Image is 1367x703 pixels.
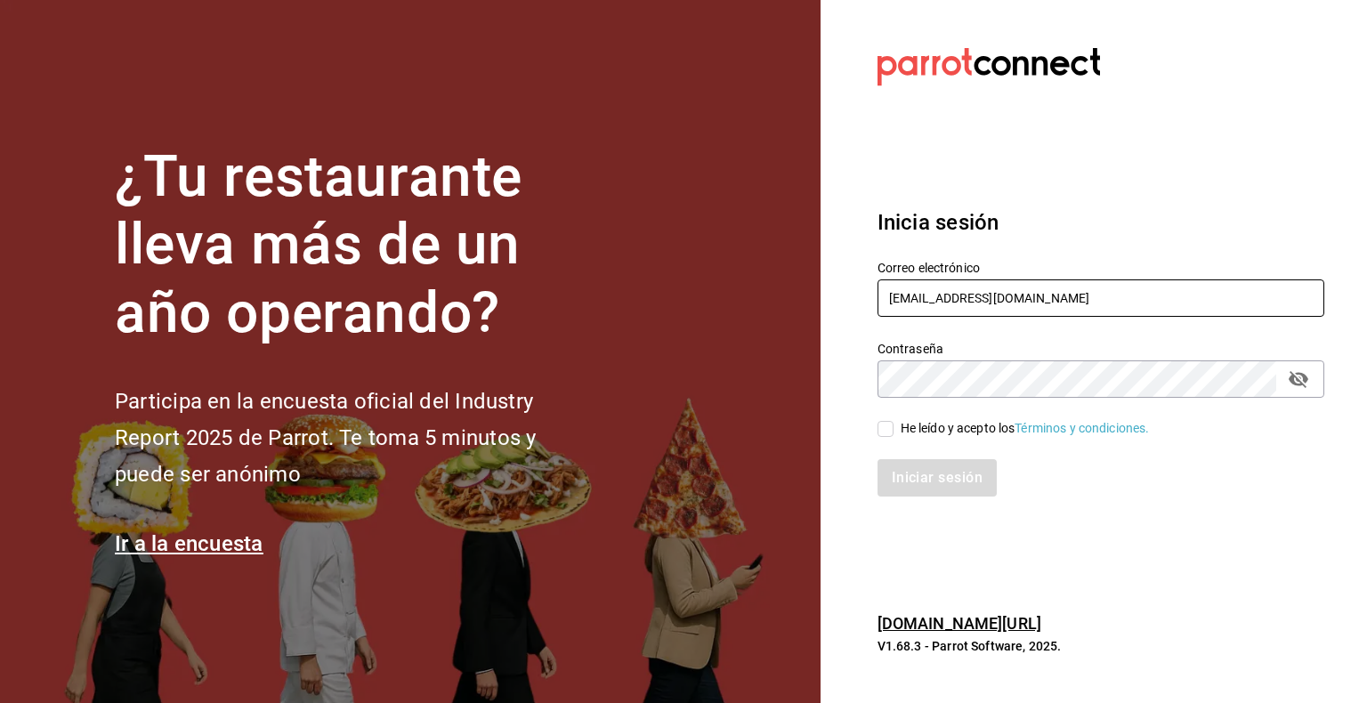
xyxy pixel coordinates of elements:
[115,531,263,556] a: Ir a la encuesta
[115,143,595,348] h1: ¿Tu restaurante lleva más de un año operando?
[878,637,1324,655] p: V1.68.3 - Parrot Software, 2025.
[878,342,1324,354] label: Contraseña
[901,419,1150,438] div: He leído y acepto los
[878,261,1324,273] label: Correo electrónico
[878,614,1041,633] a: [DOMAIN_NAME][URL]
[878,206,1324,238] h3: Inicia sesión
[1283,364,1314,394] button: passwordField
[115,384,595,492] h2: Participa en la encuesta oficial del Industry Report 2025 de Parrot. Te toma 5 minutos y puede se...
[1015,421,1149,435] a: Términos y condiciones.
[878,279,1324,317] input: Ingresa tu correo electrónico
